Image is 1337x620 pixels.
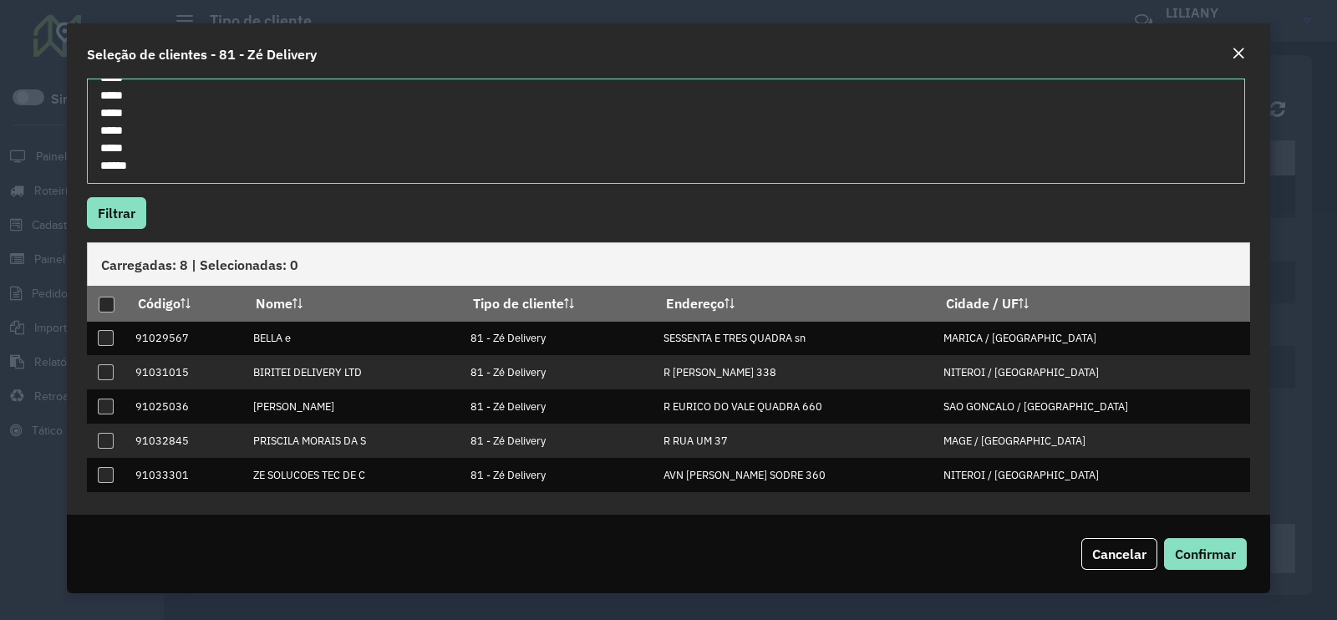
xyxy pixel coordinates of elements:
[126,355,244,389] td: 91031015
[126,424,244,458] td: 91032845
[1227,43,1250,65] button: Close
[461,355,654,389] td: 81 - Zé Delivery
[87,197,146,229] button: Filtrar
[655,322,935,356] td: SESSENTA E TRES QUADRA sn
[244,424,461,458] td: PRISCILA MORAIS DA S
[1175,546,1236,562] span: Confirmar
[244,458,461,492] td: ZE SOLUCOES TEC DE C
[1232,47,1245,60] em: Fechar
[244,492,461,526] td: ZE SOLUCOES TECN DE
[126,492,244,526] td: 91034286
[461,424,654,458] td: 81 - Zé Delivery
[934,389,1249,424] td: SAO GONCALO / [GEOGRAPHIC_DATA]
[461,389,654,424] td: 81 - Zé Delivery
[934,458,1249,492] td: NITEROI / [GEOGRAPHIC_DATA]
[126,286,244,321] th: Código
[1081,538,1157,570] button: Cancelar
[461,458,654,492] td: 81 - Zé Delivery
[461,322,654,356] td: 81 - Zé Delivery
[655,286,935,321] th: Endereço
[461,492,654,526] td: 81 - Zé Delivery
[934,355,1249,389] td: NITEROI / [GEOGRAPHIC_DATA]
[655,492,935,526] td: [STREET_ADDRESS]
[244,355,461,389] td: BIRITEI DELIVERY LTD
[244,389,461,424] td: [PERSON_NAME]
[934,424,1249,458] td: MAGE / [GEOGRAPHIC_DATA]
[461,286,654,321] th: Tipo de cliente
[655,355,935,389] td: R [PERSON_NAME] 338
[934,286,1249,321] th: Cidade / UF
[934,322,1249,356] td: MARICA / [GEOGRAPHIC_DATA]
[1092,546,1146,562] span: Cancelar
[87,242,1250,286] div: Carregadas: 8 | Selecionadas: 0
[655,458,935,492] td: AVN [PERSON_NAME] SODRE 360
[934,492,1249,526] td: NITEROI / [GEOGRAPHIC_DATA]
[126,458,244,492] td: 91033301
[1164,538,1247,570] button: Confirmar
[87,44,317,64] h4: Seleção de clientes - 81 - Zé Delivery
[126,389,244,424] td: 91025036
[126,322,244,356] td: 91029567
[655,389,935,424] td: R EURICO DO VALE QUADRA 660
[655,424,935,458] td: R RUA UM 37
[244,322,461,356] td: BELLA e
[244,286,461,321] th: Nome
